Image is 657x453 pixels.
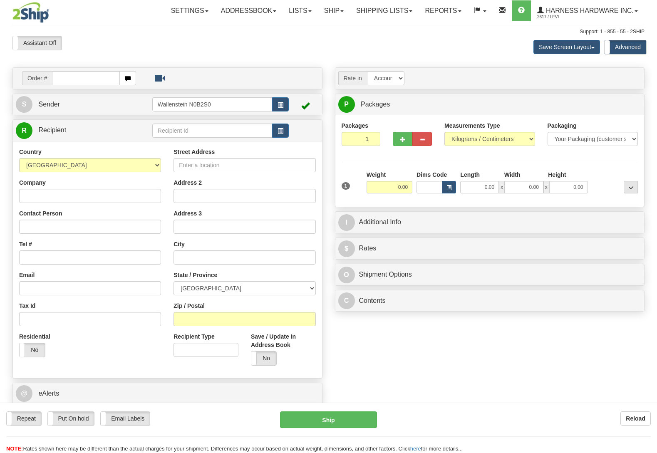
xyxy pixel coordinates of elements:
[16,96,152,113] a: S Sender
[318,0,350,21] a: Ship
[531,0,644,21] a: Harness Hardware Inc. 2617 / Levi
[533,40,600,54] button: Save Screen Layout
[12,28,645,35] div: Support: 1 - 855 - 55 - 2SHIP
[19,148,42,156] label: Country
[342,121,369,130] label: Packages
[7,412,41,426] label: Repeat
[101,412,150,426] label: Email Labels
[16,385,32,402] span: @
[19,302,35,310] label: Tax Id
[548,171,566,179] label: Height
[251,352,277,365] label: No
[215,0,283,21] a: Addressbook
[38,101,60,108] span: Sender
[19,178,46,187] label: Company
[48,412,94,426] label: Put On hold
[361,101,390,108] span: Packages
[338,214,355,231] span: I
[19,209,62,218] label: Contact Person
[16,96,32,113] span: S
[638,184,656,269] iframe: chat widget
[342,182,350,190] span: 1
[19,332,50,341] label: Residential
[20,343,45,357] label: No
[410,446,421,452] a: here
[338,214,642,231] a: IAdditional Info
[499,181,505,193] span: x
[350,0,419,21] a: Shipping lists
[338,240,642,257] a: $Rates
[13,36,62,50] label: Assistant Off
[338,240,355,257] span: $
[543,181,549,193] span: x
[338,266,642,283] a: OShipment Options
[16,122,137,139] a: R Recipient
[251,332,316,349] label: Save / Update in Address Book
[19,240,32,248] label: Tel #
[165,0,215,21] a: Settings
[22,71,52,85] span: Order #
[38,126,66,134] span: Recipient
[537,13,600,21] span: 2617 / Levi
[367,171,386,179] label: Weight
[16,385,319,402] a: @ eAlerts
[338,267,355,283] span: O
[417,171,447,179] label: Dims Code
[444,121,500,130] label: Measurements Type
[19,271,35,279] label: Email
[174,148,215,156] label: Street Address
[338,292,642,309] a: CContents
[16,122,32,139] span: R
[174,178,202,187] label: Address 2
[338,96,642,113] a: P Packages
[624,181,638,193] div: ...
[12,2,49,23] img: logo2617.jpg
[544,7,634,14] span: Harness Hardware Inc.
[460,171,480,179] label: Length
[174,209,202,218] label: Address 3
[548,121,577,130] label: Packaging
[620,411,651,426] button: Reload
[174,240,184,248] label: City
[152,97,273,111] input: Sender Id
[626,415,645,422] b: Reload
[338,96,355,113] span: P
[174,332,215,341] label: Recipient Type
[605,40,646,54] label: Advanced
[6,446,23,452] span: NOTE:
[152,124,273,138] input: Recipient Id
[419,0,467,21] a: Reports
[174,158,315,172] input: Enter a location
[283,0,317,21] a: Lists
[38,390,59,397] span: eAlerts
[280,411,377,428] button: Ship
[338,292,355,309] span: C
[174,302,205,310] label: Zip / Postal
[504,171,521,179] label: Width
[174,271,217,279] label: State / Province
[338,71,367,85] span: Rate in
